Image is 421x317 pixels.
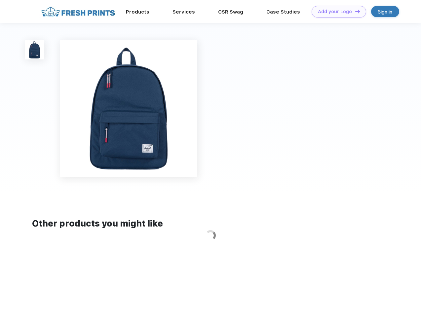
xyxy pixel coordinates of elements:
[60,40,197,177] img: func=resize&h=640
[378,8,392,16] div: Sign in
[25,40,44,59] img: func=resize&h=100
[371,6,399,17] a: Sign in
[39,6,117,18] img: fo%20logo%202.webp
[126,9,149,15] a: Products
[318,9,352,15] div: Add your Logo
[32,217,389,230] div: Other products you might like
[355,10,360,13] img: DT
